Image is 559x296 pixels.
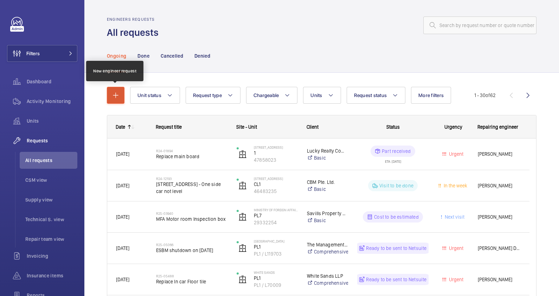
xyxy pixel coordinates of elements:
a: Basic [307,217,348,224]
p: Done [137,52,149,59]
p: [STREET_ADDRESS] [254,176,298,181]
span: Urgent [448,151,463,157]
img: elevator.svg [238,244,247,252]
div: ETA: [DATE] [385,157,401,163]
a: Comprehensive [307,248,348,255]
span: Client [307,124,319,130]
span: Insurance items [27,272,77,279]
span: Urgent [448,277,463,282]
p: PL1 / L70009 [254,282,298,289]
img: elevator.svg [238,275,247,284]
span: [DATE] [116,151,129,157]
span: Repair team view [25,236,77,243]
p: CL1 [254,181,298,188]
span: Invoicing [27,252,77,259]
span: [DATE] [116,245,129,251]
img: elevator.svg [238,213,247,221]
h1: All requests [107,26,163,39]
span: Request title [156,124,182,130]
span: [DATE] [116,183,129,188]
p: PL1 [254,275,298,282]
span: 1 - 30 62 [474,93,496,98]
img: elevator.svg [238,150,247,159]
span: In the week [442,183,467,188]
div: Date [116,124,125,130]
span: Urgency [444,124,462,130]
p: PL1 [254,243,298,250]
span: Replace main board [156,153,227,160]
span: Dashboard [27,78,77,85]
span: Technical S. view [25,216,77,223]
span: Urgent [448,245,463,251]
button: Unit status [130,87,180,104]
p: Cancelled [161,52,183,59]
p: Visit to be done [379,182,413,189]
p: 46483235 [254,188,298,195]
span: Requests [27,137,77,144]
div: New engineer request [93,68,136,74]
p: Ready to be sent to Netsuite [366,276,426,283]
span: Units [310,92,322,98]
h2: R25-03940 [156,211,227,215]
img: elevator.svg [238,181,247,190]
span: [PERSON_NAME] [478,182,521,190]
p: The Management Corporation Strata Title Plan No. 2193 [307,241,348,248]
span: Filters [26,50,40,57]
p: CBM Pte. Ltd. [307,179,348,186]
p: 1 [254,149,298,156]
span: Supply view [25,196,77,203]
p: 47858023 [254,156,298,163]
p: Cost to be estimated [374,213,419,220]
p: White Sands LLP [307,272,348,279]
span: Units [27,117,77,124]
button: Chargeable [246,87,298,104]
p: Ready to be sent to Netsuite [366,245,426,252]
button: Request status [347,87,406,104]
p: Savills Property Management Pte Ltd c/o Ministry of Foreign Affairs [307,210,348,217]
input: Search by request number or quote number [423,17,536,34]
p: Ministry of Foreign Affairs Main Building [254,208,298,212]
span: [PERSON_NAME] [478,150,521,158]
span: Unit status [137,92,161,98]
span: Chargeable [253,92,279,98]
button: Filters [7,45,77,62]
p: [GEOGRAPHIC_DATA] [254,239,298,243]
span: ESBM shutdown on [DATE] [156,247,227,254]
a: Basic [307,186,348,193]
p: [STREET_ADDRESS] [254,145,298,149]
span: [PERSON_NAME] [478,213,521,221]
span: All requests [25,157,77,164]
h2: R25-05488 [156,274,227,278]
p: White Sands [254,270,298,275]
h2: Engineers requests [107,17,163,22]
button: Units [303,87,341,104]
span: Activity Monitoring [27,98,77,105]
p: Part received [382,148,411,155]
h2: R25-05066 [156,243,227,247]
span: [DATE] [116,277,129,282]
span: Request type [193,92,222,98]
p: Lucky Realty Company Pte Ltd [307,147,348,154]
p: PL1 / L119703 [254,250,298,257]
span: MFA Motor room Inspection box [156,215,227,223]
span: CSM view [25,176,77,184]
span: [PERSON_NAME] [478,276,521,284]
p: PL7 [254,212,298,219]
span: Site - Unit [236,124,257,130]
span: Repairing engineer [477,124,518,130]
span: of [486,92,490,98]
span: [STREET_ADDRESS] - One side car not level [156,181,227,195]
button: Request type [186,87,240,104]
span: Request status [354,92,387,98]
button: More filters [411,87,451,104]
p: Denied [194,52,210,59]
span: Status [386,124,400,130]
span: Next visit [443,214,464,220]
a: Comprehensive [307,279,348,287]
h2: R24-12193 [156,176,227,181]
span: [DATE] [116,214,129,220]
span: More filters [418,92,444,98]
p: 29332254 [254,219,298,226]
span: Replace In car Floor tile [156,278,227,285]
span: [PERSON_NAME] Dela [PERSON_NAME] [478,244,521,252]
